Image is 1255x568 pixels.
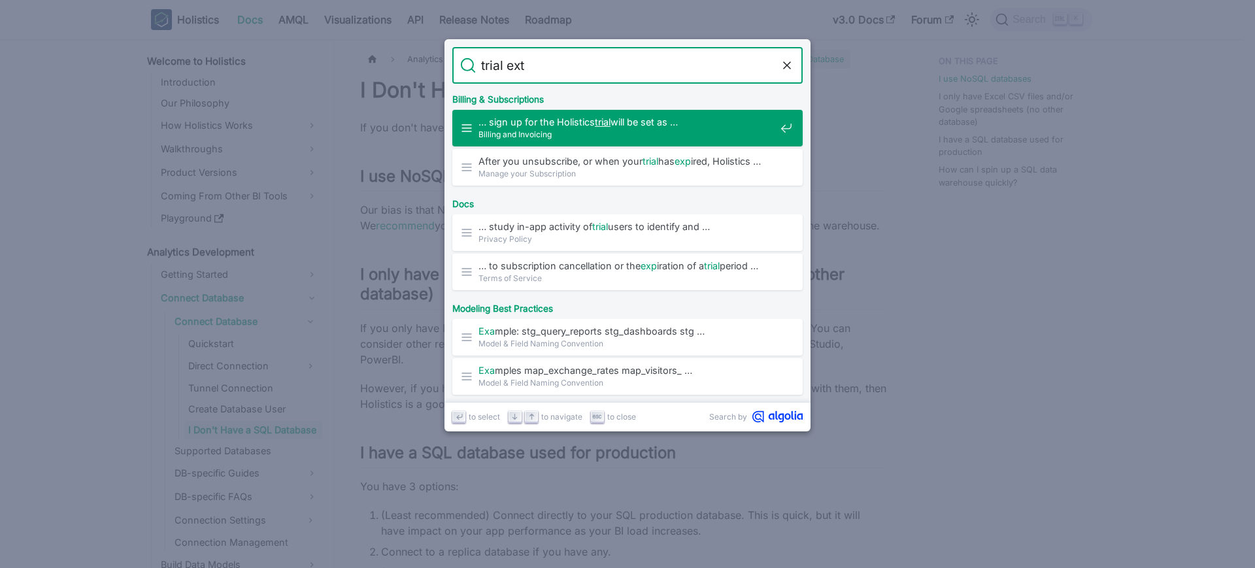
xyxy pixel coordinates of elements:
[478,233,775,245] span: Privacy Policy
[450,397,805,424] div: Customer Support
[478,259,775,272] span: … to subscription cancellation or the iration of a period …
[476,47,779,84] input: Search docs
[478,326,495,337] mark: Exa
[643,156,658,167] mark: trial
[527,412,537,422] svg: Arrow up
[541,410,582,423] span: to navigate
[478,365,495,376] mark: Exa
[704,260,720,271] mark: trial
[452,319,803,356] a: Example: stg_query_reports stg_dashboards stg …Model & Field Naming Convention
[478,337,775,350] span: Model & Field Naming Convention
[478,376,775,389] span: Model & Field Naming Convention
[709,410,747,423] span: Search by
[752,410,803,423] svg: Algolia
[595,116,611,127] mark: trial
[478,116,775,128] span: … sign up for the Holistics will be set as …
[641,260,657,271] mark: exp
[510,412,520,422] svg: Arrow down
[478,167,775,180] span: Manage your Subscription
[450,188,805,214] div: Docs
[478,325,775,337] span: mple: stg_query_reports stg_dashboards stg …
[450,293,805,319] div: Modeling Best Practices
[452,110,803,146] a: … sign up for the Holisticstrialwill be set as …Billing and Invoicing
[478,272,775,284] span: Terms of Service
[607,410,636,423] span: to close
[478,128,775,141] span: Billing and Invoicing
[452,149,803,186] a: After you unsubscribe, or when yourtrialhasexpired, Holistics …Manage your Subscription
[478,220,775,233] span: … study in-app activity of users to identify and …
[454,412,464,422] svg: Enter key
[592,412,602,422] svg: Escape key
[779,58,795,73] button: Clear the query
[469,410,500,423] span: to select
[478,155,775,167] span: After you unsubscribe, or when your has ired, Holistics …
[452,214,803,251] a: … study in-app activity oftrialusers to identify and …Privacy Policy
[452,254,803,290] a: … to subscription cancellation or theexpiration of atrialperiod …Terms of Service
[592,221,608,232] mark: trial
[450,84,805,110] div: Billing & Subscriptions
[675,156,691,167] mark: exp
[452,358,803,395] a: Examples map_exchange_rates map_visitors_ …Model & Field Naming Convention
[709,410,803,423] a: Search byAlgolia
[478,364,775,376] span: mples map_exchange_rates map_visitors_ …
